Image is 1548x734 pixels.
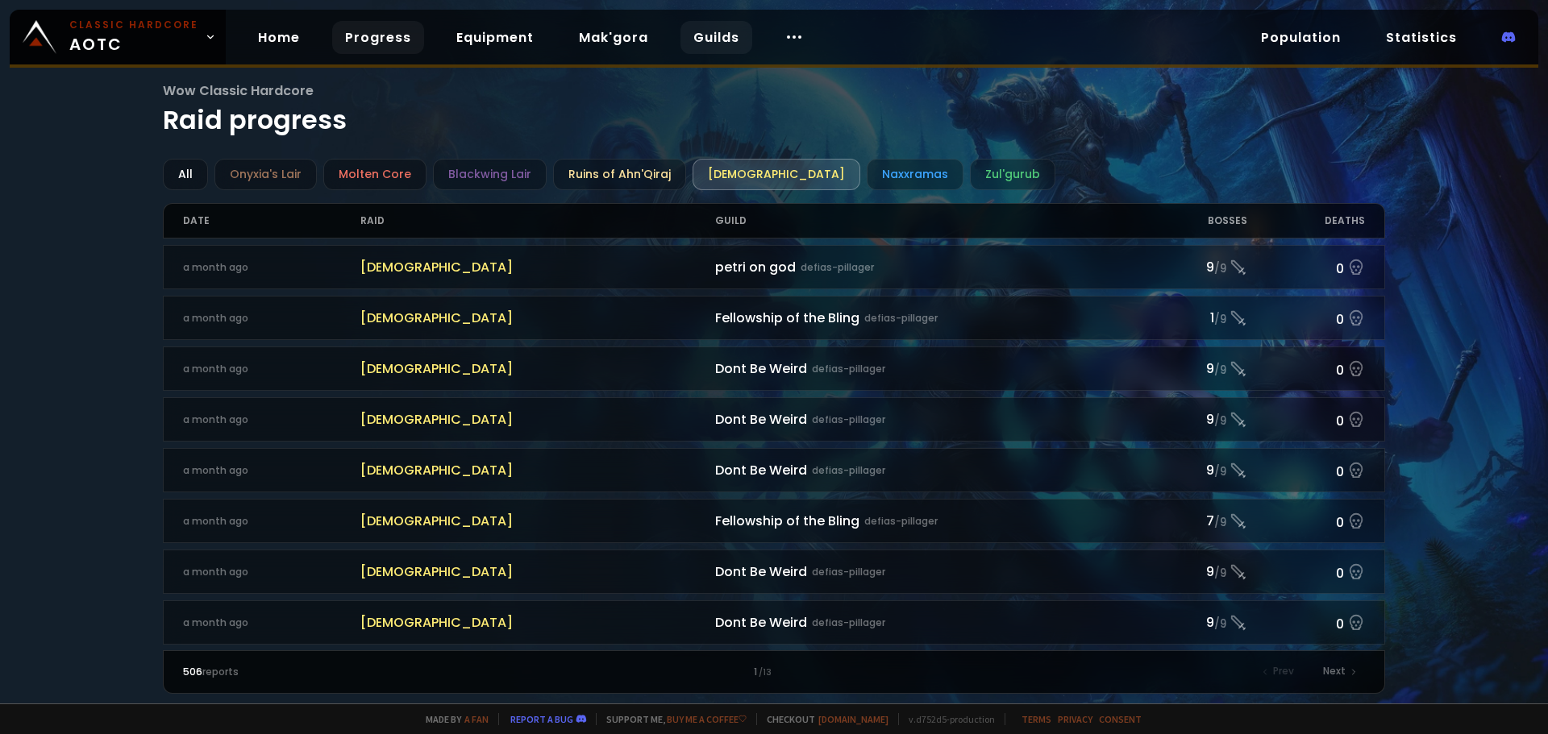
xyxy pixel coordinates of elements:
div: Prev [1254,661,1304,683]
div: 0 [1247,509,1366,533]
div: Dont Be Weird [715,409,1129,429]
a: Progress [332,21,424,54]
div: Zul'gurub [970,159,1055,190]
div: Bosses [1129,204,1247,238]
div: Naxxramas [867,159,963,190]
div: [DEMOGRAPHIC_DATA] [693,159,860,190]
small: defias-pillager [864,311,938,326]
div: 7 [1129,511,1247,531]
a: a fan [464,713,489,725]
a: Mak'gora [566,21,661,54]
span: Made by [416,713,489,725]
a: a month ago[DEMOGRAPHIC_DATA]petri on goddefias-pillager9/90 [163,245,1386,289]
div: Raid [360,204,715,238]
small: defias-pillager [812,616,885,630]
a: Home [245,21,313,54]
span: 506 [183,665,202,678]
div: Next [1313,661,1365,683]
small: Classic Hardcore [69,18,198,32]
span: [DEMOGRAPHIC_DATA] [360,359,715,379]
a: Population [1248,21,1354,54]
span: [DEMOGRAPHIC_DATA] [360,409,715,429]
a: Statistics [1373,21,1470,54]
small: / 9 [1214,413,1226,429]
div: Deaths [1247,204,1366,238]
div: 9 [1129,257,1247,277]
a: Report a bug [510,713,573,725]
a: a month ago[DEMOGRAPHIC_DATA]Dont Be Weirddefias-pillager9/90 [163,397,1386,442]
div: a month ago [183,514,360,529]
div: Date [183,204,360,238]
div: 0 [1247,560,1366,583]
span: [DEMOGRAPHIC_DATA] [360,562,715,582]
div: Molten Core [323,159,427,190]
small: defias-pillager [864,514,938,529]
div: All [163,159,208,190]
div: Blackwing Lair [433,159,547,190]
small: / 9 [1214,261,1226,277]
div: petri on god [715,257,1129,277]
span: [DEMOGRAPHIC_DATA] [360,460,715,480]
div: reports [183,665,479,679]
div: a month ago [183,463,360,478]
div: 0 [1247,458,1366,482]
div: 9 [1129,562,1247,582]
div: Onyxia's Lair [214,159,317,190]
a: Terms [1022,713,1051,725]
div: Dont Be Weird [715,562,1129,582]
div: Fellowship of the Bling [715,511,1129,531]
div: Dont Be Weird [715,612,1129,632]
a: a month ago[DEMOGRAPHIC_DATA]Dont Be Weirddefias-pillager9/90 [163,600,1386,645]
small: / 9 [1214,363,1226,379]
div: a month ago [183,616,360,630]
a: a month ago[DEMOGRAPHIC_DATA]Dont Be Weirddefias-pillager9/90 [163,448,1386,492]
a: Guilds [680,21,752,54]
div: Dont Be Weird [715,460,1129,480]
div: a month ago [183,565,360,579]
span: [DEMOGRAPHIC_DATA] [360,511,715,531]
div: 0 [1247,306,1366,330]
div: a month ago [183,260,360,275]
div: 1 [1129,308,1247,328]
div: 9 [1129,409,1247,429]
a: Privacy [1058,713,1092,725]
span: v. d752d5 - production [898,713,995,725]
div: Guild [715,204,1129,238]
a: a month ago[DEMOGRAPHIC_DATA]Dont Be Weirddefias-pillager9/90 [163,346,1386,391]
div: 0 [1247,611,1366,634]
div: 0 [1247,357,1366,380]
div: a month ago [183,413,360,427]
a: a month ago[DEMOGRAPHIC_DATA]Fellowship of the Blingdefias-pillager7/90 [163,499,1386,543]
span: [DEMOGRAPHIC_DATA] [360,257,715,277]
span: Checkout [756,713,888,725]
small: defias-pillager [812,362,885,376]
a: a month ago[DEMOGRAPHIC_DATA]Dont Be Weirddefias-pillager9/90 [163,549,1386,594]
div: 0 [1247,408,1366,431]
small: / 9 [1214,464,1226,480]
div: a month ago [183,311,360,326]
div: 1 [478,665,1069,679]
div: 9 [1129,612,1247,632]
div: 0 [1247,255,1366,279]
a: Equipment [443,21,547,54]
div: Ruins of Ahn'Qiraj [553,159,686,190]
a: a month ago[DEMOGRAPHIC_DATA]Fellowship of the Blingdefias-pillager1/90 [163,296,1386,340]
small: defias-pillager [801,260,874,275]
small: defias-pillager [812,565,885,579]
a: Buy me a coffee [667,713,747,725]
small: defias-pillager [812,463,885,478]
h1: Raid progress [163,81,1386,139]
div: 9 [1129,359,1247,379]
span: Support me, [596,713,747,725]
a: Classic HardcoreAOTC [10,10,226,64]
span: [DEMOGRAPHIC_DATA] [360,612,715,632]
small: / 9 [1214,566,1226,582]
div: a month ago [183,362,360,376]
span: AOTC [69,18,198,56]
a: [DOMAIN_NAME] [818,713,888,725]
span: [DEMOGRAPHIC_DATA] [360,308,715,328]
small: / 9 [1214,515,1226,531]
div: Fellowship of the Bling [715,308,1129,328]
span: Wow Classic Hardcore [163,81,1386,101]
a: Consent [1099,713,1142,725]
